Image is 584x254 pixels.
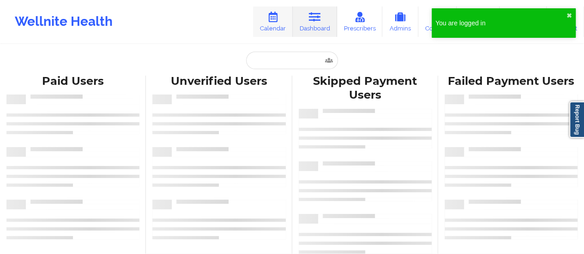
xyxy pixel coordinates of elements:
div: Unverified Users [152,74,285,89]
div: You are logged in [435,18,566,28]
div: Skipped Payment Users [299,74,432,103]
a: Prescribers [337,6,383,37]
a: Coaches [418,6,457,37]
div: Failed Payment Users [445,74,578,89]
a: Calendar [253,6,293,37]
a: Report Bug [569,101,584,138]
div: Paid Users [6,74,139,89]
a: Dashboard [293,6,337,37]
a: Admins [382,6,418,37]
button: close [566,12,572,19]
